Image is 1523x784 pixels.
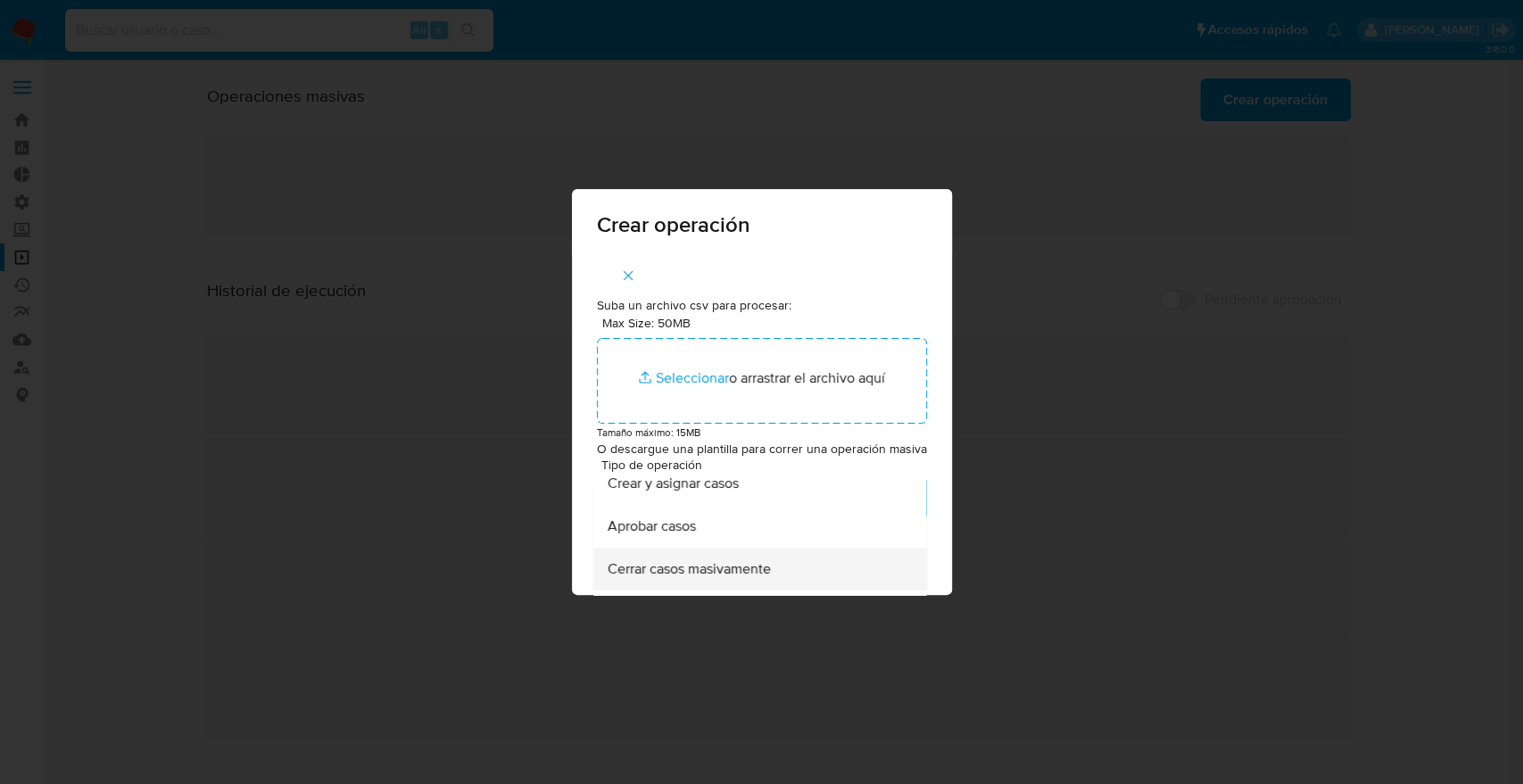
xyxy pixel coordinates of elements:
[607,475,738,492] span: Crear y asignar casos
[601,458,931,471] span: Tipo de operación
[597,425,700,440] small: Tamaño máximo: 15MB
[602,315,691,331] label: Max Size: 50MB
[597,297,927,315] p: Suba un archivo csv para procesar:
[607,517,695,535] span: Aprobar casos
[597,214,927,235] span: Crear operación
[597,441,927,458] p: O descargue una plantilla para correr una operación masiva
[607,560,770,578] span: Cerrar casos masivamente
